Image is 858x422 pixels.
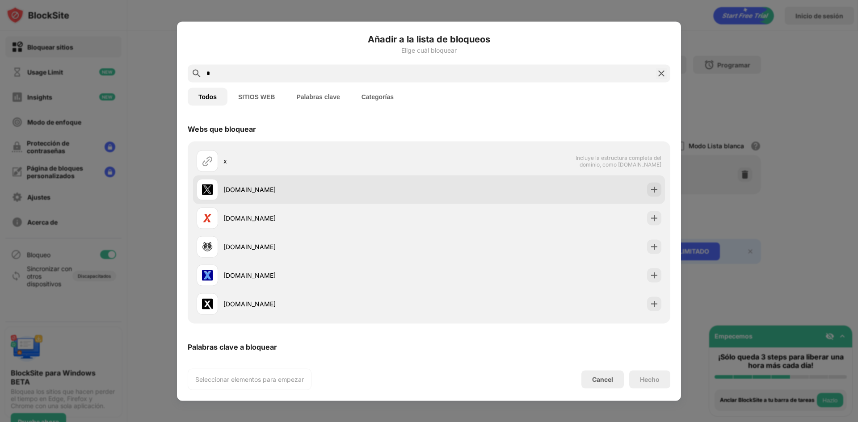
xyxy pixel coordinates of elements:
img: favicons [202,213,213,223]
img: search.svg [191,68,202,79]
div: Cancel [592,376,613,383]
h6: Añadir a la lista de bloqueos [188,32,670,46]
div: Hecho [640,376,660,383]
div: [DOMAIN_NAME] [223,271,429,280]
img: favicons [202,270,213,280]
button: Todos [188,88,227,105]
img: url.svg [202,155,213,166]
img: search-close [656,68,667,79]
div: [DOMAIN_NAME] [223,299,429,309]
span: Incluye la estructura completa del dominio, como [DOMAIN_NAME] [569,154,661,167]
button: Palabras clave [286,88,350,105]
button: Categorías [351,88,404,105]
div: Palabras clave a bloquear [188,342,277,351]
div: [DOMAIN_NAME] [223,213,429,223]
img: favicons [202,298,213,309]
div: [DOMAIN_NAME] [223,242,429,251]
div: Seleccionar elementos para empezar [195,375,304,384]
div: [DOMAIN_NAME] [223,185,429,194]
img: favicons [202,241,213,252]
img: favicons [202,184,213,195]
div: Elige cuál bloquear [188,46,670,54]
div: x [223,156,429,166]
div: Webs que bloquear [188,124,256,133]
button: SITIOS WEB [227,88,286,105]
